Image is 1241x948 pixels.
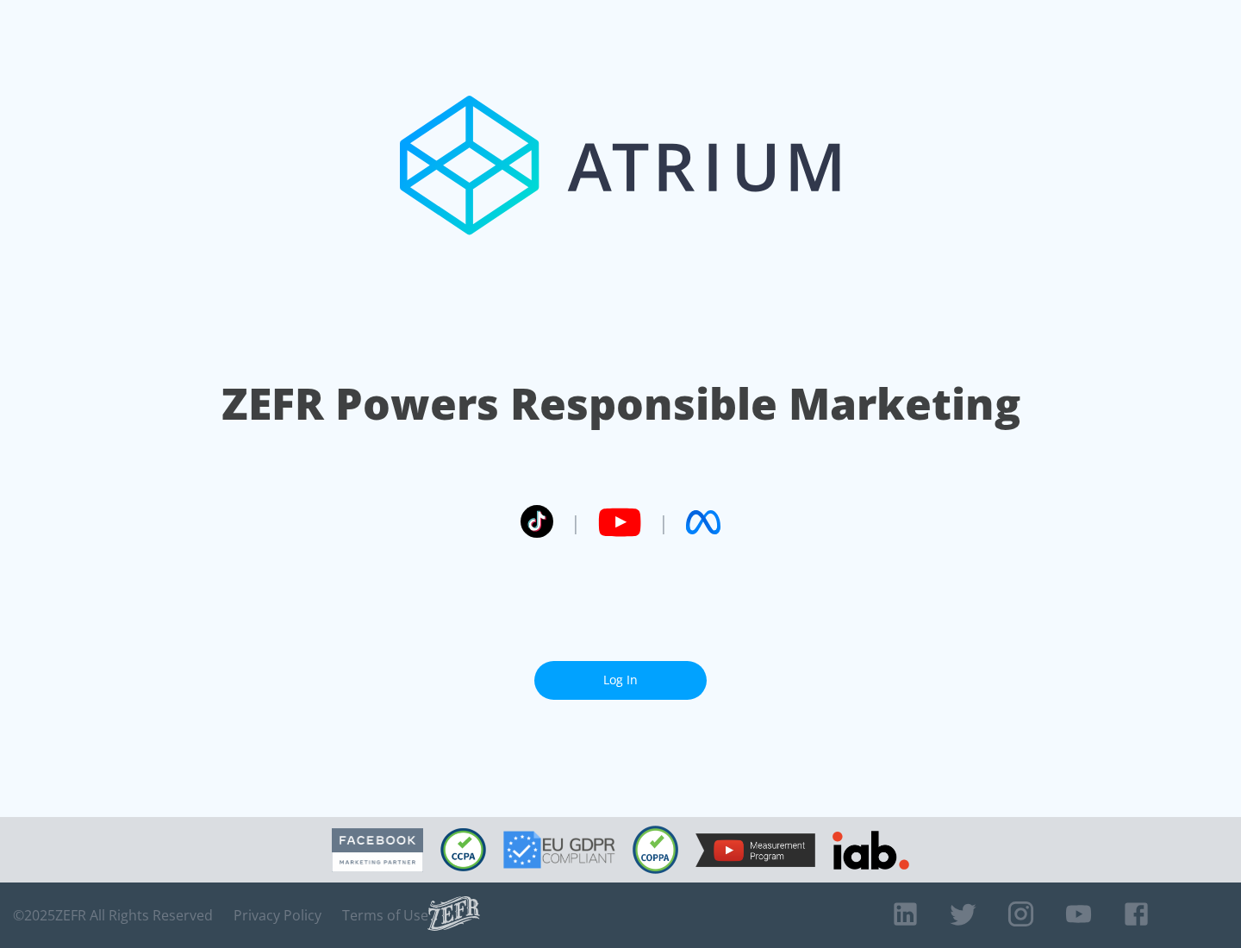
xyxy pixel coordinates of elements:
img: Facebook Marketing Partner [332,828,423,872]
a: Terms of Use [342,907,428,924]
img: IAB [833,831,909,870]
span: | [571,509,581,535]
h1: ZEFR Powers Responsible Marketing [221,374,1020,433]
img: GDPR Compliant [503,831,615,869]
img: COPPA Compliant [633,826,678,874]
a: Log In [534,661,707,700]
a: Privacy Policy [234,907,321,924]
img: CCPA Compliant [440,828,486,871]
img: YouTube Measurement Program [695,833,815,867]
span: | [658,509,669,535]
span: © 2025 ZEFR All Rights Reserved [13,907,213,924]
